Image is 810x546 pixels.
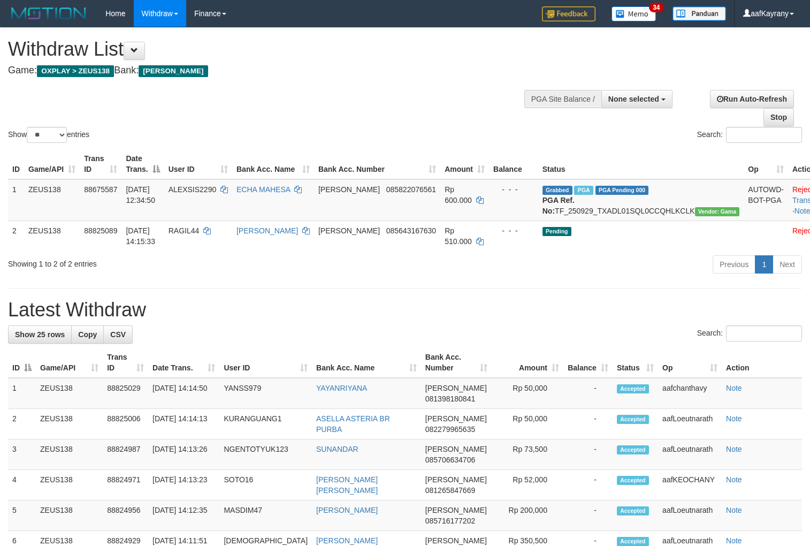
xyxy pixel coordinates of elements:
img: Button%20Memo.svg [612,6,656,21]
span: PGA Pending [595,186,649,195]
div: - - - [493,225,534,236]
th: Trans ID: activate to sort column ascending [103,347,148,378]
a: Note [726,475,742,484]
span: [DATE] 14:15:33 [126,226,155,246]
span: Accepted [617,384,649,393]
a: Show 25 rows [8,325,72,344]
td: MASDIM47 [219,500,312,531]
span: [DATE] 12:34:50 [126,185,155,204]
td: ZEUS138 [36,409,103,439]
td: - [563,439,613,470]
span: [PERSON_NAME] [139,65,208,77]
td: aafKEOCHANY [658,470,722,500]
a: Stop [763,108,794,126]
div: - - - [493,184,534,195]
a: YAYANRIYANA [316,384,367,392]
th: Balance: activate to sort column ascending [563,347,613,378]
span: RAGIL44 [169,226,200,235]
th: Op: activate to sort column ascending [744,149,788,179]
a: Run Auto-Refresh [710,90,794,108]
span: Show 25 rows [15,330,65,339]
td: 3 [8,439,36,470]
span: Pending [542,227,571,236]
th: Game/API: activate to sort column ascending [36,347,103,378]
td: - [563,378,613,409]
b: PGA Ref. No: [542,196,575,215]
a: Note [726,384,742,392]
th: Status [538,149,744,179]
td: ZEUS138 [24,179,80,221]
div: PGA Site Balance / [524,90,601,108]
a: [PERSON_NAME] [316,506,378,514]
th: Amount: activate to sort column ascending [440,149,489,179]
td: Rp 200,000 [492,500,563,531]
td: 2 [8,409,36,439]
td: ZEUS138 [36,500,103,531]
td: [DATE] 14:13:23 [148,470,219,500]
th: ID: activate to sort column descending [8,347,36,378]
span: Vendor URL: https://trx31.1velocity.biz [695,207,740,216]
td: SOTO16 [219,470,312,500]
th: Status: activate to sort column ascending [613,347,658,378]
span: Accepted [617,506,649,515]
span: None selected [608,95,659,103]
td: TF_250929_TXADL01SQL0CCQHLKCLK [538,179,744,221]
h1: Latest Withdraw [8,299,802,321]
td: [DATE] 14:14:13 [148,409,219,439]
td: ZEUS138 [36,439,103,470]
td: AUTOWD-BOT-PGA [744,179,788,221]
td: 88824971 [103,470,148,500]
td: 5 [8,500,36,531]
th: Balance [489,149,538,179]
span: Accepted [617,537,649,546]
span: Accepted [617,445,649,454]
span: Grabbed [542,186,572,195]
img: Feedback.jpg [542,6,595,21]
td: 88825006 [103,409,148,439]
td: aafLoeutnarath [658,439,722,470]
span: [PERSON_NAME] [425,475,487,484]
span: Copy 085643167630 to clipboard [386,226,436,235]
a: Previous [713,255,755,274]
span: [PERSON_NAME] [425,536,487,545]
span: Accepted [617,415,649,424]
td: Rp 52,000 [492,470,563,500]
td: NGENTOTYUK123 [219,439,312,470]
label: Search: [697,325,802,342]
a: Note [726,445,742,453]
label: Show entries [8,127,89,143]
th: ID [8,149,24,179]
span: Copy [78,330,97,339]
span: [PERSON_NAME] [425,506,487,514]
th: Bank Acc. Name: activate to sort column ascending [232,149,314,179]
td: Rp 50,000 [492,409,563,439]
span: Copy 085706634706 to clipboard [425,456,475,464]
td: 1 [8,179,24,221]
th: Date Trans.: activate to sort column ascending [148,347,219,378]
td: aafLoeutnarath [658,409,722,439]
span: [PERSON_NAME] [425,414,487,423]
span: Rp 510.000 [445,226,472,246]
span: 88675587 [84,185,117,194]
th: Action [722,347,802,378]
th: Bank Acc. Number: activate to sort column ascending [314,149,440,179]
td: YANSS979 [219,378,312,409]
span: Copy 081265847669 to clipboard [425,486,475,495]
td: 1 [8,378,36,409]
a: 1 [755,255,773,274]
td: - [563,500,613,531]
span: Rp 600.000 [445,185,472,204]
a: ECHA MAHESA [236,185,290,194]
td: 88825029 [103,378,148,409]
span: Accepted [617,476,649,485]
th: User ID: activate to sort column ascending [164,149,232,179]
span: CSV [110,330,126,339]
th: User ID: activate to sort column ascending [219,347,312,378]
span: [PERSON_NAME] [425,384,487,392]
td: ZEUS138 [24,221,80,251]
div: Showing 1 to 2 of 2 entries [8,254,330,269]
a: Copy [71,325,104,344]
span: [PERSON_NAME] [425,445,487,453]
td: Rp 73,500 [492,439,563,470]
img: panduan.png [673,6,726,21]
